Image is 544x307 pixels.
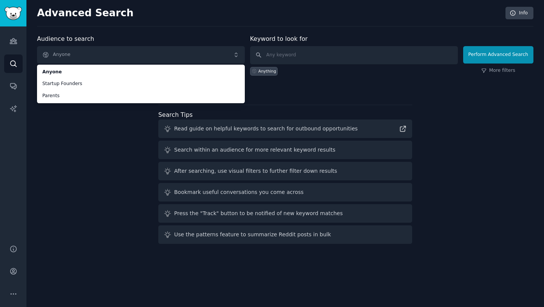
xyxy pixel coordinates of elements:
label: Keyword to look for [250,35,308,42]
ul: Anyone [37,65,245,103]
div: Search within an audience for more relevant keyword results [174,146,335,154]
div: Use the patterns feature to summarize Reddit posts in bulk [174,231,331,239]
a: More filters [481,67,515,74]
div: Anything [258,68,276,74]
label: Audience to search [37,35,94,42]
span: Parents [42,93,240,99]
div: Read guide on helpful keywords to search for outbound opportunities [174,125,358,133]
button: Anyone [37,46,245,64]
label: Search Tips [158,111,193,118]
input: Any keyword [250,46,458,64]
div: After searching, use visual filters to further filter down results [174,167,337,175]
img: GummySearch logo [5,7,22,20]
div: Bookmark useful conversations you come across [174,188,304,196]
h2: Advanced Search [37,7,501,19]
span: Anyone [42,69,240,76]
button: Perform Advanced Search [463,46,533,64]
a: Info [505,7,533,20]
div: Press the "Track" button to be notified of new keyword matches [174,209,343,217]
span: Startup Founders [42,81,240,87]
